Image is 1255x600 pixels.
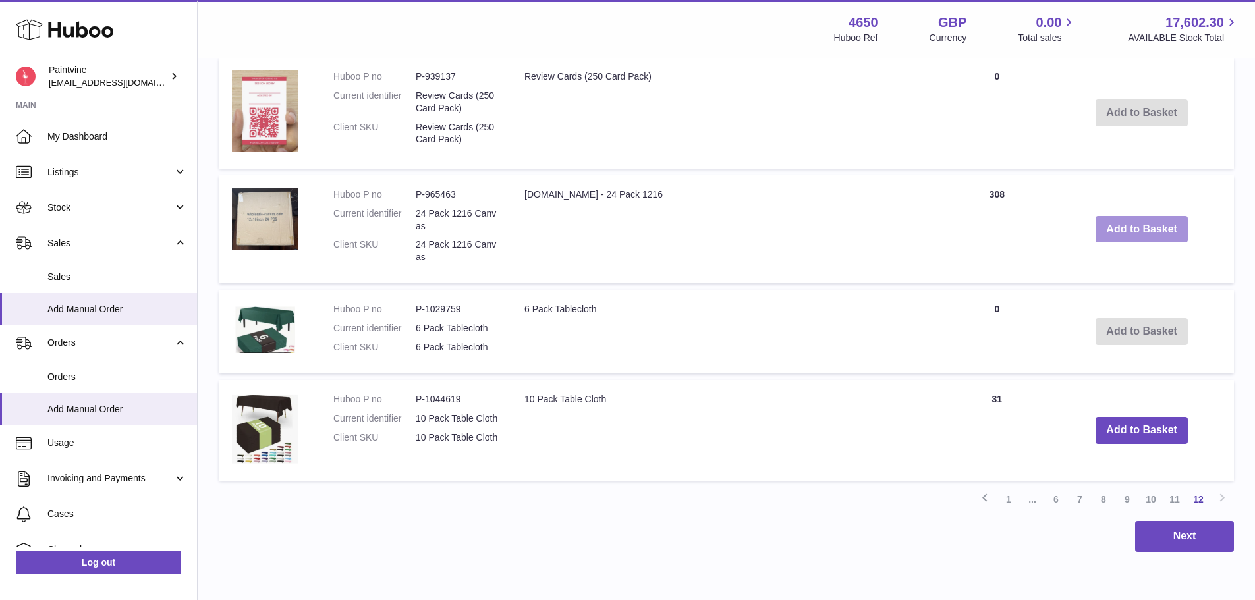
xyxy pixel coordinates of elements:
[849,14,878,32] strong: 4650
[333,303,416,315] dt: Huboo P no
[511,380,944,481] td: 10 Pack Table Cloth
[416,70,498,83] dd: P-939137
[333,393,416,406] dt: Huboo P no
[47,371,187,383] span: Orders
[511,290,944,373] td: 6 Pack Tablecloth
[49,64,167,89] div: Paintvine
[1115,487,1139,511] a: 9
[1163,487,1186,511] a: 11
[333,412,416,425] dt: Current identifier
[47,202,173,214] span: Stock
[1044,487,1068,511] a: 6
[47,403,187,416] span: Add Manual Order
[511,175,944,283] td: [DOMAIN_NAME] - 24 Pack 1216
[416,412,498,425] dd: 10 Pack Table Cloth
[1096,216,1188,243] button: Add to Basket
[49,77,194,88] span: [EMAIL_ADDRESS][DOMAIN_NAME]
[416,121,498,146] dd: Review Cards (250 Card Pack)
[416,188,498,201] dd: P-965463
[1139,487,1163,511] a: 10
[47,130,187,143] span: My Dashboard
[333,70,416,83] dt: Huboo P no
[938,14,966,32] strong: GBP
[47,271,187,283] span: Sales
[1092,487,1115,511] a: 8
[1068,487,1092,511] a: 7
[232,393,298,464] img: 10 Pack Table Cloth
[333,188,416,201] dt: Huboo P no
[47,337,173,349] span: Orders
[47,303,187,315] span: Add Manual Order
[416,303,498,315] dd: P-1029759
[47,437,187,449] span: Usage
[1135,521,1234,552] button: Next
[997,487,1020,511] a: 1
[333,207,416,232] dt: Current identifier
[944,57,1049,169] td: 0
[944,380,1049,481] td: 31
[47,472,173,485] span: Invoicing and Payments
[333,238,416,263] dt: Client SKU
[834,32,878,44] div: Huboo Ref
[333,121,416,146] dt: Client SKU
[1036,14,1062,32] span: 0.00
[1096,417,1188,444] button: Add to Basket
[416,90,498,115] dd: Review Cards (250 Card Pack)
[944,290,1049,373] td: 0
[232,303,298,353] img: 6 Pack Tablecloth
[416,207,498,232] dd: 24 Pack 1216 Canvas
[47,508,187,520] span: Cases
[416,341,498,354] dd: 6 Pack Tablecloth
[416,431,498,444] dd: 10 Pack Table Cloth
[511,57,944,169] td: Review Cards (250 Card Pack)
[416,393,498,406] dd: P-1044619
[333,90,416,115] dt: Current identifier
[416,322,498,335] dd: 6 Pack Tablecloth
[1128,32,1239,44] span: AVAILABLE Stock Total
[930,32,967,44] div: Currency
[16,551,181,574] a: Log out
[16,67,36,86] img: euan@paintvine.co.uk
[47,543,187,556] span: Channels
[333,431,416,444] dt: Client SKU
[944,175,1049,283] td: 308
[333,341,416,354] dt: Client SKU
[1018,32,1076,44] span: Total sales
[232,188,298,250] img: wholesale-canvas.com - 24 Pack 1216
[1165,14,1224,32] span: 17,602.30
[416,238,498,263] dd: 24 Pack 1216 Canvas
[333,322,416,335] dt: Current identifier
[1020,487,1044,511] span: ...
[47,166,173,178] span: Listings
[1186,487,1210,511] a: 12
[1018,14,1076,44] a: 0.00 Total sales
[47,237,173,250] span: Sales
[232,70,298,152] img: Review Cards (250 Card Pack)
[1128,14,1239,44] a: 17,602.30 AVAILABLE Stock Total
